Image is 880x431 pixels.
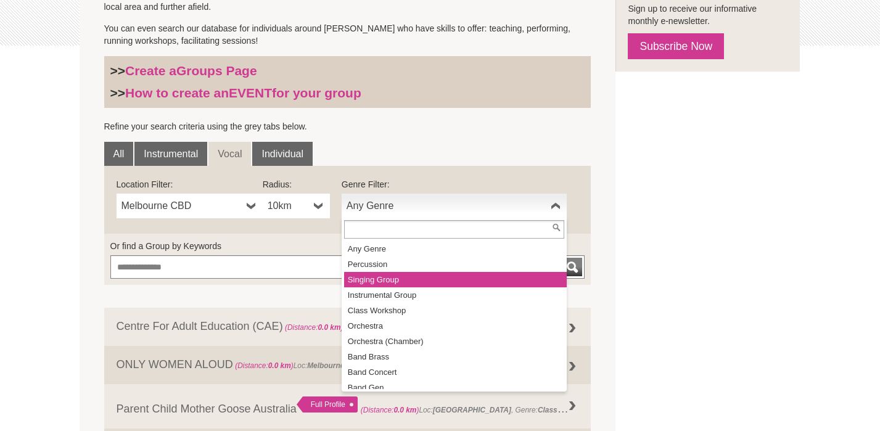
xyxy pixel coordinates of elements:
li: Band Gen [344,380,567,395]
span: (Distance: ) [235,361,294,370]
a: Instrumental [134,142,207,166]
h3: >> [110,63,585,79]
li: Singing Group [344,272,567,287]
span: Loc: , Genre: , [361,403,601,415]
a: How to create anEVENTfor your group [125,86,361,100]
li: Orchestra (Chamber) [344,334,567,349]
a: Centre For Adult Education (CAE) (Distance:0.0 km)Loc:Melbouren, Genre:Singing Group ,, Members:V... [104,308,591,346]
label: Genre Filter: [342,178,567,191]
li: Percussion [344,257,567,272]
a: ONLY WOMEN ALOUD (Distance:0.0 km)Loc:Melbourne CBD, Genre:Singing Group ,, [104,346,591,384]
a: All [104,142,134,166]
li: Instrumental Group [344,287,567,303]
strong: Class Workshop , [538,403,599,415]
a: Parent Child Mother Goose Australia Full Profile (Distance:0.0 km)Loc:[GEOGRAPHIC_DATA], Genre:Cl... [104,384,591,429]
span: Loc: , Genre: , [233,361,446,370]
span: 10km [268,199,309,213]
label: Radius: [263,178,330,191]
a: Create aGroups Page [125,64,257,78]
label: Or find a Group by Keywords [110,240,585,252]
span: (Distance: ) [285,323,343,332]
strong: 0.0 km [318,323,340,332]
a: Vocal [208,142,251,166]
strong: 0.0 km [393,406,416,414]
a: Any Genre [342,194,567,218]
span: Loc: , Genre: , Members: [283,323,534,332]
strong: 0.0 km [268,361,291,370]
a: 10km [263,194,330,218]
li: Any Genre [344,241,567,257]
span: (Distance: ) [361,406,419,414]
div: Full Profile [297,396,358,413]
strong: [GEOGRAPHIC_DATA] [433,406,511,414]
span: Any Genre [347,199,546,213]
label: Location Filter: [117,178,263,191]
p: Sign up to receive our informative monthly e-newsletter. [628,2,787,27]
a: Melbourne CBD [117,194,263,218]
a: Individual [252,142,313,166]
li: Class Workshop [344,303,567,318]
strong: Groups Page [176,64,257,78]
a: Subscribe Now [628,33,724,59]
p: You can even search our database for individuals around [PERSON_NAME] who have skills to offer: t... [104,22,591,47]
h3: >> [110,85,585,101]
li: Band Brass [344,349,567,364]
li: Orchestra [344,318,567,334]
strong: Melbourne CBD [307,361,362,370]
span: Melbourne CBD [121,199,242,213]
strong: EVENT [229,86,272,100]
p: Refine your search criteria using the grey tabs below. [104,120,591,133]
li: Band Concert [344,364,567,380]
